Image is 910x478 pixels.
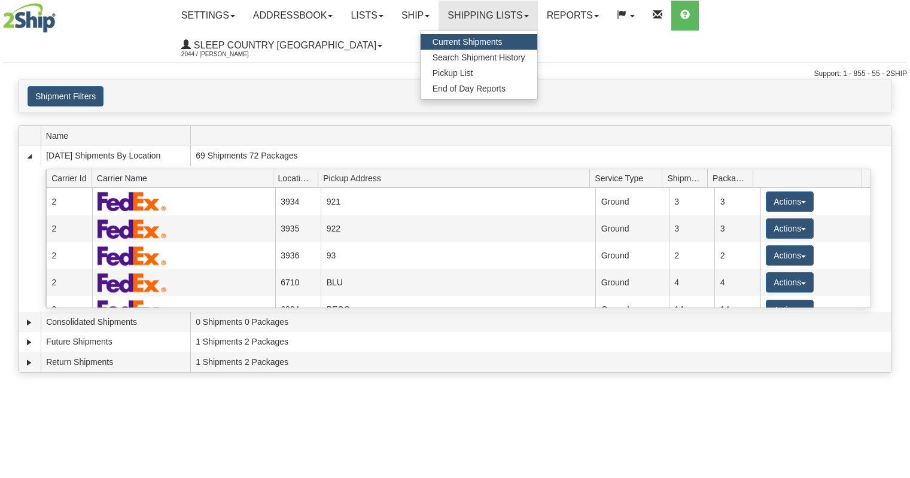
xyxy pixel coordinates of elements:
td: 1 Shipments 2 Packages [190,332,891,352]
span: Sleep Country [GEOGRAPHIC_DATA] [191,40,376,50]
a: Reports [538,1,608,31]
td: 0 Shipments 0 Packages [190,312,891,332]
button: Actions [766,218,814,239]
a: Ship [392,1,439,31]
button: Shipment Filters [28,86,104,106]
a: Expand [23,316,35,328]
td: Ground [595,296,668,323]
img: logo2044.jpg [3,3,56,33]
td: 2 [46,188,92,215]
button: Actions [766,272,814,293]
td: 3936 [275,242,321,269]
td: Future Shipments [41,332,190,352]
a: Settings [172,1,244,31]
span: Packages [713,169,753,187]
img: FedEx Express® [98,219,166,239]
td: [DATE] Shipments By Location [41,145,190,166]
td: 2 [46,269,92,296]
td: 1 Shipments 2 Packages [190,352,891,372]
td: 14 [714,296,760,323]
td: Ground [595,269,668,296]
span: Service Type [595,169,662,187]
td: BECO [321,296,595,323]
button: Actions [766,300,814,320]
td: Ground [595,188,668,215]
td: Return Shipments [41,352,190,372]
span: End of Day Reports [433,84,506,93]
a: Expand [23,336,35,348]
td: 2 [46,296,92,323]
span: Name [46,126,190,145]
iframe: chat widget [882,178,909,300]
td: 2 [669,242,715,269]
td: 6710 [275,269,321,296]
span: Search Shipment History [433,53,525,62]
a: Addressbook [244,1,342,31]
td: 3 [714,188,760,215]
a: Pickup List [421,65,537,81]
td: 2 [46,242,92,269]
td: 2 [714,242,760,269]
td: 2 [46,215,92,242]
span: Carrier Id [51,169,92,187]
a: Expand [23,357,35,369]
td: Ground [595,215,668,242]
a: Current Shipments [421,34,537,50]
td: 4 [669,269,715,296]
div: Support: 1 - 855 - 55 - 2SHIP [3,69,907,79]
span: Shipments [667,169,707,187]
td: 922 [321,215,595,242]
button: Actions [766,245,814,266]
span: Pickup Address [323,169,589,187]
td: 921 [321,188,595,215]
td: 14 [669,296,715,323]
td: 3934 [275,188,321,215]
span: Current Shipments [433,37,503,47]
a: Sleep Country [GEOGRAPHIC_DATA] 2044 / [PERSON_NAME] [172,31,391,60]
td: 3 [669,215,715,242]
td: BLU [321,269,595,296]
a: Search Shipment History [421,50,537,65]
td: Consolidated Shipments [41,312,190,332]
td: 4 [714,269,760,296]
td: 3935 [275,215,321,242]
img: FedEx Express® [98,191,166,211]
td: 93 [321,242,595,269]
td: 6824 [275,296,321,323]
td: 69 Shipments 72 Packages [190,145,891,166]
td: 3 [669,188,715,215]
span: Pickup List [433,68,473,78]
td: Ground [595,242,668,269]
span: Location Id [278,169,318,187]
a: Shipping lists [439,1,537,31]
img: FedEx Express® [98,273,166,293]
span: 2044 / [PERSON_NAME] [181,48,271,60]
a: Collapse [23,150,35,162]
a: End of Day Reports [421,81,537,96]
td: 3 [714,215,760,242]
img: FedEx Express® [98,300,166,319]
a: Lists [342,1,392,31]
span: Carrier Name [97,169,273,187]
img: FedEx Express® [98,246,166,266]
button: Actions [766,191,814,212]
